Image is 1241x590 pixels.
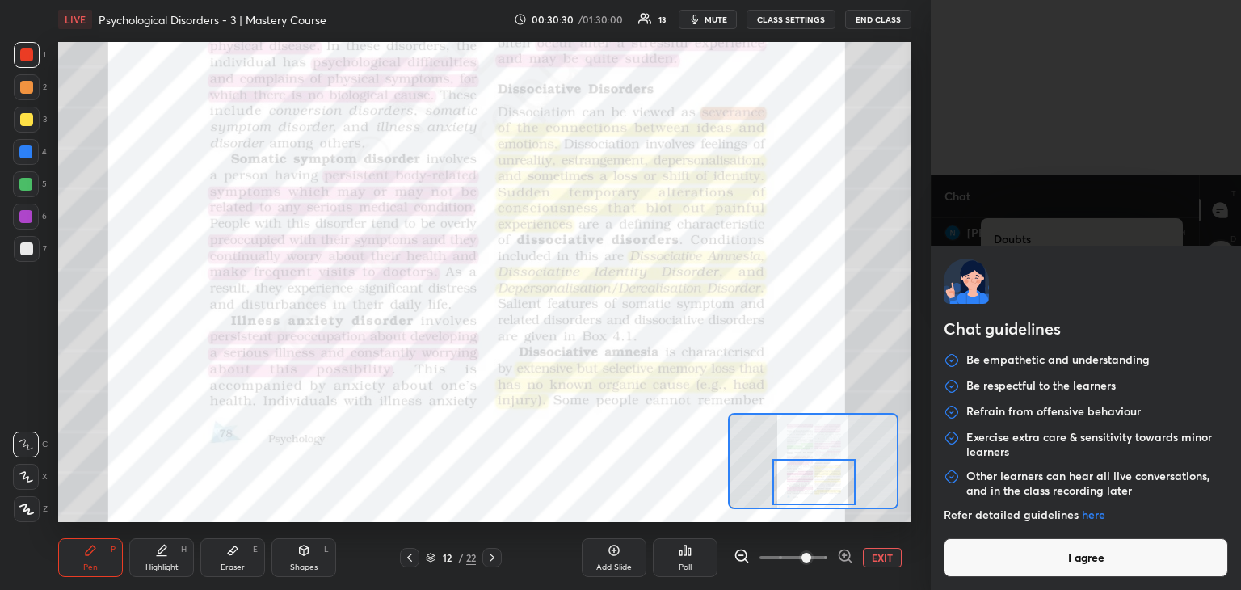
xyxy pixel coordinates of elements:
div: / [458,553,463,563]
div: E [253,546,258,554]
p: Be empathetic and understanding [966,352,1150,369]
div: 12 [439,553,455,563]
div: 4 [13,139,47,165]
button: mute [679,10,737,29]
div: X [13,464,48,490]
div: Add Slide [596,563,632,571]
p: Refrain from offensive behaviour [966,404,1141,420]
div: 7 [14,236,47,262]
button: END CLASS [845,10,911,29]
div: Pen [83,563,98,571]
div: P [111,546,116,554]
h4: Psychological Disorders - 3 | Mastery Course [99,12,326,27]
div: 1 [14,42,46,68]
div: 2 [14,74,47,100]
div: LIVE [58,10,92,29]
div: Shapes [290,563,318,571]
p: Refer detailed guidelines [944,508,1228,522]
button: EXIT [863,548,902,567]
div: Eraser [221,563,245,571]
div: 6 [13,204,47,230]
div: C [13,432,48,457]
div: 5 [13,171,47,197]
div: L [324,546,329,554]
div: 3 [14,107,47,133]
h2: Chat guidelines [944,317,1228,344]
a: here [1082,507,1105,522]
button: I agree [944,538,1228,577]
div: Z [14,496,48,522]
div: 13 [658,15,666,23]
span: mute [705,14,727,25]
p: Exercise extra care & sensitivity towards minor learners [966,430,1228,459]
div: H [181,546,187,554]
div: Poll [679,563,692,571]
p: Be respectful to the learners [966,378,1116,394]
div: Highlight [145,563,179,571]
p: Other learners can hear all live conversations, and in the class recording later [966,469,1228,498]
div: 22 [466,550,476,565]
button: CLASS SETTINGS [747,10,835,29]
